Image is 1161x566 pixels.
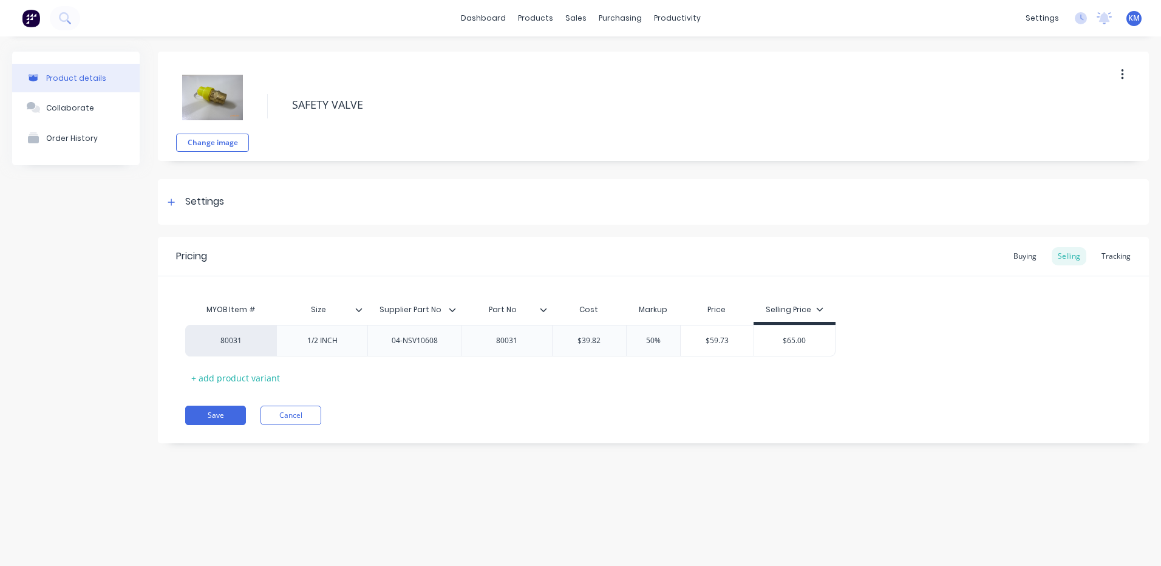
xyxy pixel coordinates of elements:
[1052,247,1086,265] div: Selling
[1128,13,1140,24] span: KM
[553,326,626,356] div: $39.82
[477,333,537,349] div: 80031
[593,9,648,27] div: purchasing
[552,298,626,322] div: Cost
[185,194,224,210] div: Settings
[176,134,249,152] button: Change image
[559,9,593,27] div: sales
[461,295,545,325] div: Part No
[46,103,94,112] div: Collaborate
[367,298,461,322] div: Supplier Part No
[512,9,559,27] div: products
[1095,247,1137,265] div: Tracking
[197,335,264,346] div: 80031
[185,369,286,387] div: + add product variant
[260,406,321,425] button: Cancel
[22,9,40,27] img: Factory
[176,61,249,152] div: fileChange image
[680,298,754,322] div: Price
[455,9,512,27] a: dashboard
[12,92,140,123] button: Collaborate
[12,64,140,92] button: Product details
[182,67,243,128] img: file
[648,9,707,27] div: productivity
[185,325,836,356] div: 800311/2 INCH04-NSV1060880031$39.8250%$59.73$65.00
[1020,9,1065,27] div: settings
[276,295,360,325] div: Size
[626,298,680,322] div: Markup
[367,295,454,325] div: Supplier Part No
[185,298,276,322] div: MYOB Item #
[754,326,835,356] div: $65.00
[292,333,353,349] div: 1/2 INCH
[185,406,246,425] button: Save
[46,73,106,83] div: Product details
[286,90,1050,119] textarea: SAFETY VALVE
[681,326,754,356] div: $59.73
[176,249,207,264] div: Pricing
[766,304,823,315] div: Selling Price
[46,134,98,143] div: Order History
[382,333,448,349] div: 04-NSV10608
[12,123,140,153] button: Order History
[276,298,367,322] div: Size
[1007,247,1043,265] div: Buying
[623,326,684,356] div: 50%
[461,298,552,322] div: Part No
